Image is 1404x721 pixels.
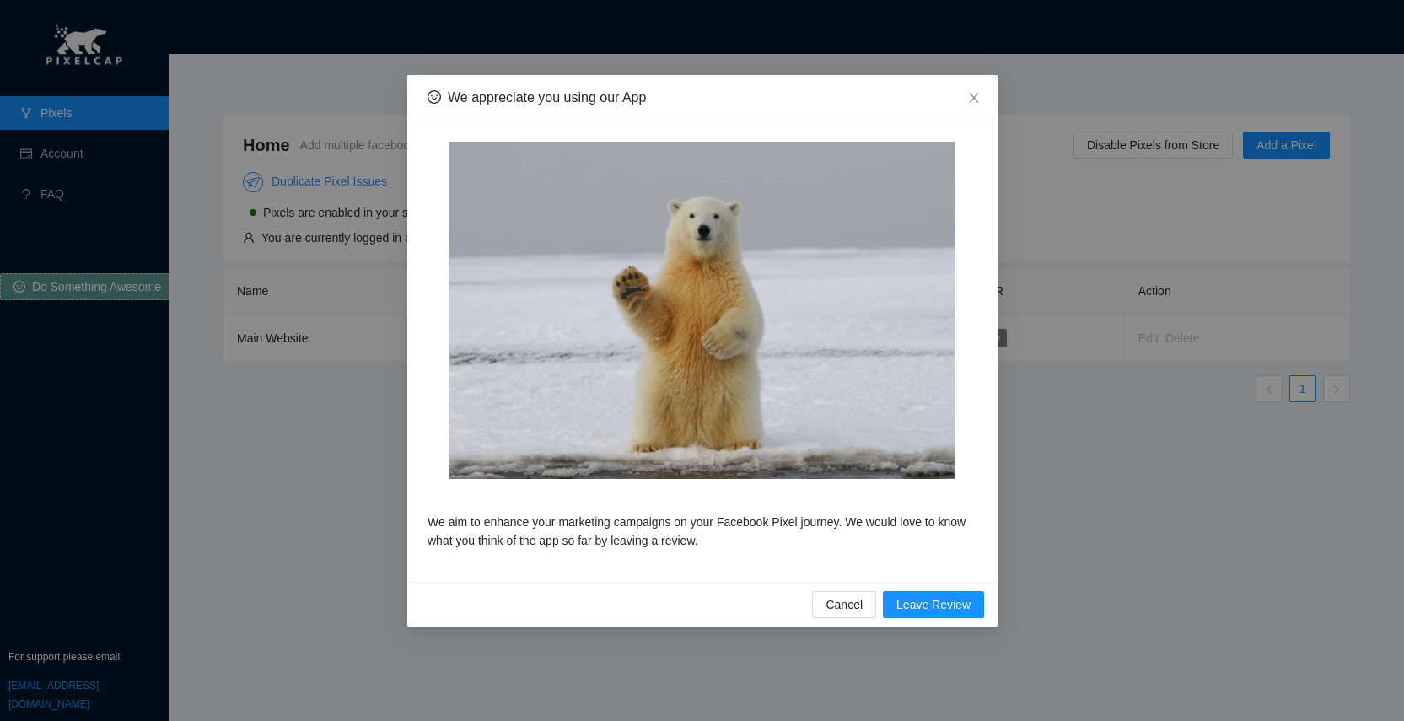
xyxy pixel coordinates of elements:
[812,591,876,618] button: Cancel
[428,513,977,550] p: We aim to enhance your marketing campaigns on your Facebook Pixel journey. We would love to know ...
[896,595,971,614] span: Leave Review
[428,90,441,104] span: smile
[967,91,981,105] span: close
[950,75,998,122] button: Close
[883,591,984,618] button: Leave Review
[448,89,646,107] div: We appreciate you using our App
[826,595,863,614] span: Cancel
[449,142,955,479] img: polar-bear.jpg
